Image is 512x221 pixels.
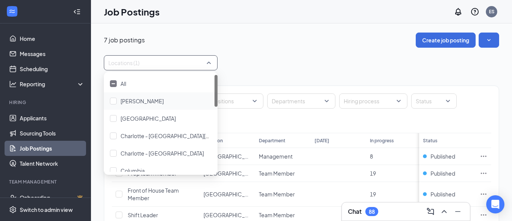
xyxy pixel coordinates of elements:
span: [PERSON_NAME] [121,98,164,104]
a: Job Postings [20,141,85,156]
div: Open Intercom Messenger [486,195,504,213]
th: In progress [366,133,421,148]
svg: ChevronUp [440,207,449,216]
svg: Ellipses [480,170,487,177]
a: Applicants [20,110,85,126]
div: Team Management [9,179,83,185]
span: Management [259,153,293,160]
span: [GEOGRAPHIC_DATA] [204,191,259,198]
div: Beaufort Station Pkwy [104,110,218,127]
div: Hiring [9,99,83,106]
button: Create job posting [416,33,476,48]
span: Published [431,170,455,177]
div: 88 [369,209,375,215]
a: Scheduling [20,61,85,76]
span: Shift Leader [128,212,158,218]
a: Messages [20,46,85,61]
th: [DATE] [311,133,366,148]
svg: Notifications [454,7,463,16]
td: Team Member [255,165,310,182]
span: Team Member [259,212,295,218]
span: [GEOGRAPHIC_DATA] [204,153,259,160]
span: Charlotte - [GEOGRAPHIC_DATA][PERSON_NAME] [121,132,247,139]
svg: QuestionInfo [470,7,479,16]
th: Status [419,133,476,148]
span: Team Member [259,170,295,177]
span: All [121,80,126,87]
span: [GEOGRAPHIC_DATA] [121,115,176,122]
svg: Ellipses [480,211,487,219]
svg: Collapse [73,8,81,16]
td: Concord [200,148,255,165]
span: [GEOGRAPHIC_DATA] [204,212,259,218]
a: Sourcing Tools [20,126,85,141]
img: checkbox [111,83,115,84]
span: Front of House Team Member [128,187,179,201]
span: 19 [370,191,376,198]
button: Minimize [452,205,464,218]
p: 7 job postings [104,36,145,44]
div: All [104,75,218,92]
div: Columbia [104,162,218,179]
a: Home [20,31,85,46]
svg: Settings [9,206,17,213]
h1: Job Postings [104,5,160,18]
td: Team Member [255,182,310,207]
div: Anderson [104,92,218,110]
svg: Analysis [9,80,17,88]
span: Team Member [259,191,295,198]
span: Published [431,153,455,160]
div: ES [489,8,495,15]
svg: Ellipses [480,153,487,160]
span: Published [431,190,455,198]
svg: SmallChevronDown [485,36,493,44]
td: Management [255,148,310,165]
td: Concord [200,165,255,182]
div: Switch to admin view [20,206,73,213]
svg: ComposeMessage [426,207,435,216]
span: [GEOGRAPHIC_DATA] [204,170,259,177]
h3: Chat [348,207,362,216]
div: Department [259,137,285,144]
a: OnboardingCrown [20,190,85,205]
span: 19 [370,170,376,177]
svg: Ellipses [480,190,487,198]
div: Reporting [20,80,85,88]
td: Concord [200,182,255,207]
button: ComposeMessage [424,205,437,218]
span: 8 [370,153,373,160]
div: Charlotte - Pineville Matthews Road [104,127,218,145]
span: Columbia [121,167,145,174]
svg: WorkstreamLogo [8,8,16,15]
a: Talent Network [20,156,85,171]
button: ChevronUp [438,205,450,218]
div: Charlotte - Riverbend Village Dr [104,145,218,162]
span: Charlotte - [GEOGRAPHIC_DATA] [121,150,204,157]
button: SmallChevronDown [479,33,499,48]
svg: Minimize [453,207,462,216]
